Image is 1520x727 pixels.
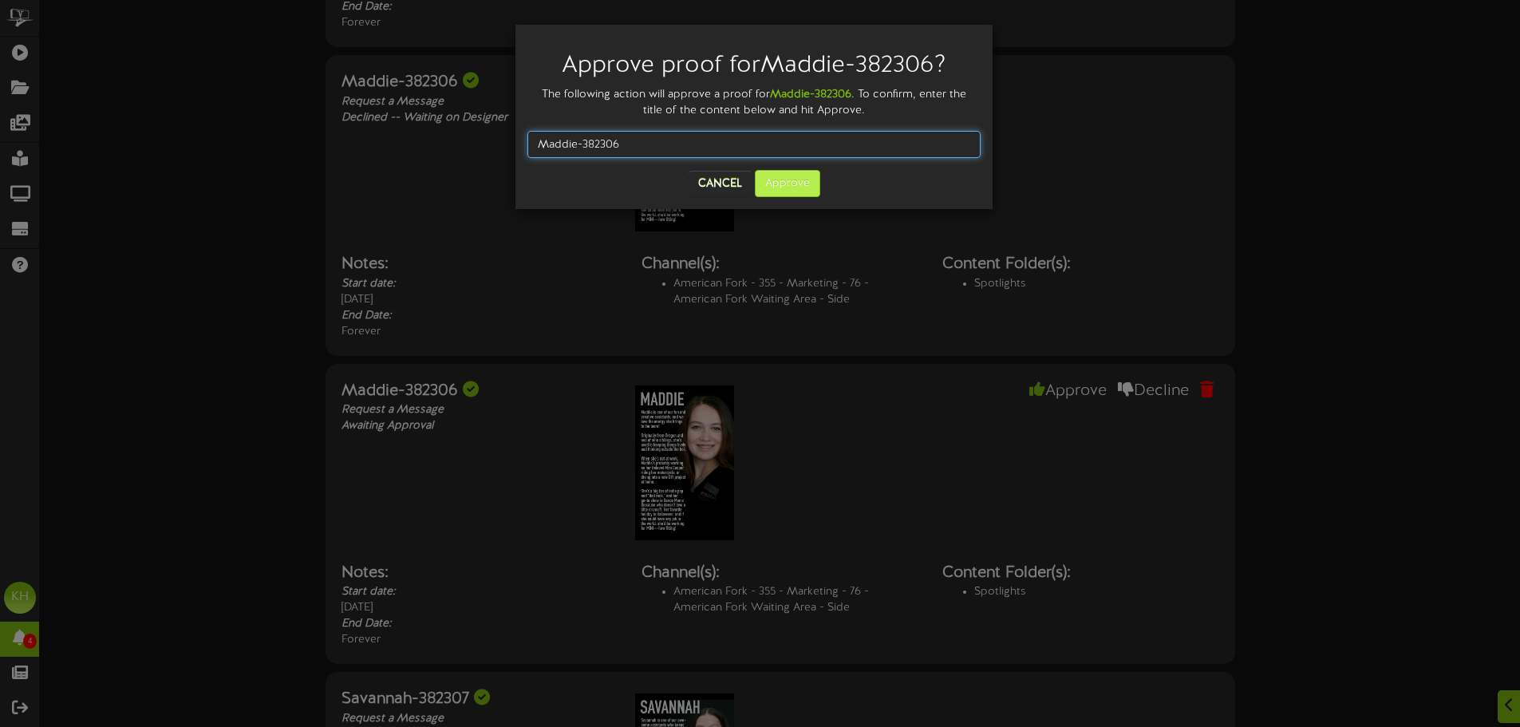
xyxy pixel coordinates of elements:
[770,89,851,101] strong: Maddie-382306
[689,171,752,196] button: Cancel
[755,170,820,197] button: Approve
[527,87,981,119] div: The following action will approve a proof for . To confirm, enter the title of the content below ...
[527,131,981,158] input: Maddie-382306
[539,53,969,79] h2: Approve proof for Maddie-382306 ?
